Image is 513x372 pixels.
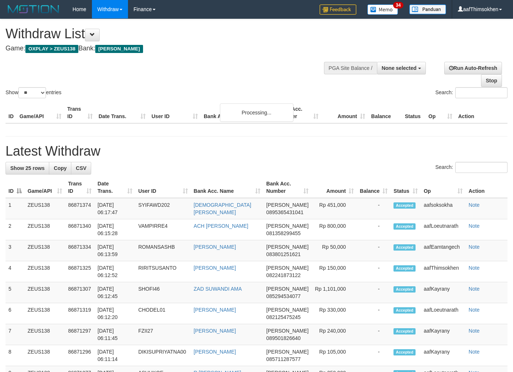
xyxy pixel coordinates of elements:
[421,240,466,261] td: aafEamtangech
[266,349,309,355] span: [PERSON_NAME]
[409,4,446,14] img: panduan.png
[382,65,417,71] span: None selected
[95,345,135,366] td: [DATE] 06:11:14
[469,307,480,313] a: Note
[324,62,377,74] div: PGA Site Balance /
[17,102,64,123] th: Game/API
[135,345,191,366] td: DIKISUPRIYATNA00
[6,261,25,282] td: 4
[135,219,191,240] td: VAMPIRRE4
[311,198,357,219] td: Rp 451,000
[266,272,300,278] span: Copy 082241873122 to clipboard
[469,286,480,292] a: Note
[357,303,391,324] td: -
[135,240,191,261] td: ROMANSASHB
[455,102,507,123] th: Action
[6,4,61,15] img: MOTION_logo.png
[6,324,25,345] td: 7
[266,314,300,320] span: Copy 082125475245 to clipboard
[64,102,96,123] th: Trans ID
[469,223,480,229] a: Note
[194,349,236,355] a: [PERSON_NAME]
[311,219,357,240] td: Rp 800,000
[266,265,309,271] span: [PERSON_NAME]
[25,345,65,366] td: ZEUS138
[95,282,135,303] td: [DATE] 06:12:45
[95,177,135,198] th: Date Trans.: activate to sort column ascending
[201,102,275,123] th: Bank Acc. Name
[455,162,507,173] input: Search:
[266,209,303,215] span: Copy 0895365431041 to clipboard
[71,162,91,174] a: CSV
[6,198,25,219] td: 1
[266,230,300,236] span: Copy 081358299455 to clipboard
[49,162,71,174] a: Copy
[25,282,65,303] td: ZEUS138
[6,219,25,240] td: 2
[194,328,236,334] a: [PERSON_NAME]
[95,240,135,261] td: [DATE] 06:13:59
[311,345,357,366] td: Rp 105,000
[377,62,426,74] button: None selected
[393,328,416,334] span: Accepted
[6,162,49,174] a: Show 25 rows
[18,87,46,98] select: Showentries
[421,219,466,240] td: aafLoeutnarath
[311,324,357,345] td: Rp 240,000
[65,324,95,345] td: 86871297
[95,198,135,219] td: [DATE] 06:17:47
[368,102,402,123] th: Balance
[220,103,293,122] div: Processing...
[6,282,25,303] td: 5
[311,240,357,261] td: Rp 50,000
[6,87,61,98] label: Show entries
[357,345,391,366] td: -
[25,324,65,345] td: ZEUS138
[266,356,300,362] span: Copy 085711287577 to clipboard
[266,335,300,341] span: Copy 089501826640 to clipboard
[191,177,264,198] th: Bank Acc. Name: activate to sort column ascending
[25,240,65,261] td: ZEUS138
[469,349,480,355] a: Note
[357,282,391,303] td: -
[469,328,480,334] a: Note
[393,2,403,8] span: 34
[25,198,65,219] td: ZEUS138
[6,144,507,159] h1: Latest Withdraw
[469,244,480,250] a: Note
[6,345,25,366] td: 8
[266,202,309,208] span: [PERSON_NAME]
[25,177,65,198] th: Game/API: activate to sort column ascending
[135,198,191,219] td: SYIFAWD202
[275,102,321,123] th: Bank Acc. Number
[6,303,25,324] td: 6
[149,102,201,123] th: User ID
[455,87,507,98] input: Search:
[311,177,357,198] th: Amount: activate to sort column ascending
[444,62,502,74] a: Run Auto-Refresh
[194,202,252,215] a: [DEMOGRAPHIC_DATA][PERSON_NAME]
[266,293,300,299] span: Copy 085294534077 to clipboard
[266,328,309,334] span: [PERSON_NAME]
[65,261,95,282] td: 86871325
[266,307,309,313] span: [PERSON_NAME]
[266,223,309,229] span: [PERSON_NAME]
[65,303,95,324] td: 86871319
[469,202,480,208] a: Note
[95,261,135,282] td: [DATE] 06:12:52
[402,102,425,123] th: Status
[6,45,335,52] h4: Game: Bank:
[194,286,242,292] a: ZAD SUWANDI AMA
[95,45,143,53] span: [PERSON_NAME]
[393,265,416,272] span: Accepted
[435,87,507,98] label: Search:
[311,282,357,303] td: Rp 1,101,000
[466,177,507,198] th: Action
[65,219,95,240] td: 86871340
[6,240,25,261] td: 3
[65,282,95,303] td: 86871307
[25,261,65,282] td: ZEUS138
[421,282,466,303] td: aafKayrany
[25,303,65,324] td: ZEUS138
[95,324,135,345] td: [DATE] 06:11:45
